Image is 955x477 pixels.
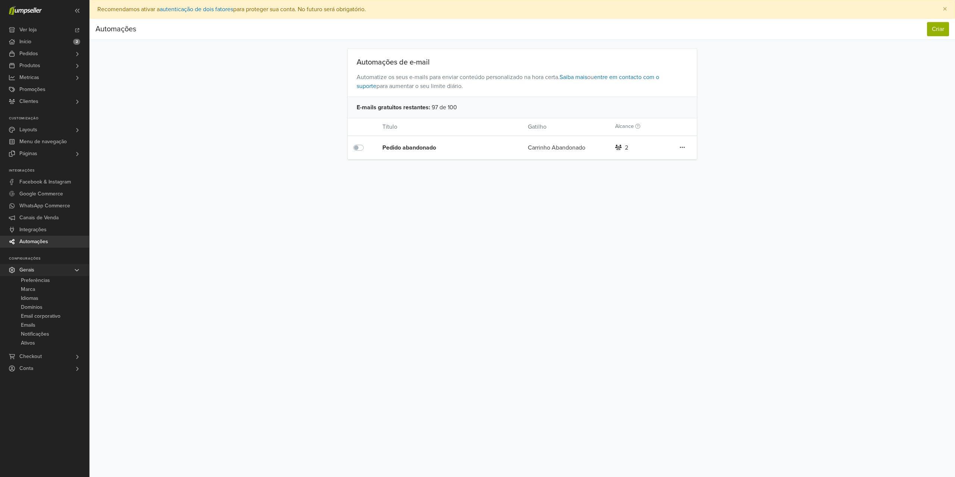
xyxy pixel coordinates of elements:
span: Promoções [19,84,46,95]
span: Gerais [19,264,34,276]
span: Google Commerce [19,188,63,200]
button: Close [935,0,955,18]
span: Conta [19,363,33,374]
span: Metricas [19,72,39,84]
div: Título [377,122,522,131]
span: Canais de Venda [19,212,59,224]
span: Checkout [19,351,42,363]
span: Email corporativo [21,312,60,321]
span: Facebook & Instagram [19,176,71,188]
a: Saiba mais [560,73,587,81]
span: Início [19,36,31,48]
span: Produtos [19,60,40,72]
div: Automações [95,22,136,37]
span: Layouts [19,124,37,136]
p: Customização [9,116,89,121]
span: Integrações [19,224,47,236]
div: 2 [625,143,628,152]
div: Carrinho Abandonado [522,143,610,152]
span: Menu de navegação [19,136,67,148]
div: Automações de e-mail [348,58,697,67]
div: Gatilho [522,122,610,131]
span: Idiomas [21,294,38,303]
span: Automações [19,236,48,248]
span: Notificações [21,330,49,339]
a: autenticação de dois fatores [160,6,233,13]
span: Páginas [19,148,37,160]
span: Marca [21,285,35,294]
span: WhatsApp Commerce [19,200,70,212]
span: Ativos [21,339,35,348]
button: Criar [927,22,949,36]
span: × [943,4,947,15]
p: Integrações [9,169,89,173]
div: 97 de 100 [348,97,697,118]
span: Preferências [21,276,50,285]
span: Clientes [19,95,38,107]
span: Emails [21,321,35,330]
span: 2 [73,39,80,45]
span: Automatize os seus e-mails para enviar conteúdo personalizado na hora certa. ou para aumentar o s... [348,67,697,97]
span: Domínios [21,303,43,312]
span: E-mails gratuitos restantes : [357,103,430,112]
p: Configurações [9,257,89,261]
div: Pedido abandonado [382,143,499,152]
span: Pedidos [19,48,38,60]
label: Alcance [615,122,640,131]
span: Ver loja [19,24,37,36]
